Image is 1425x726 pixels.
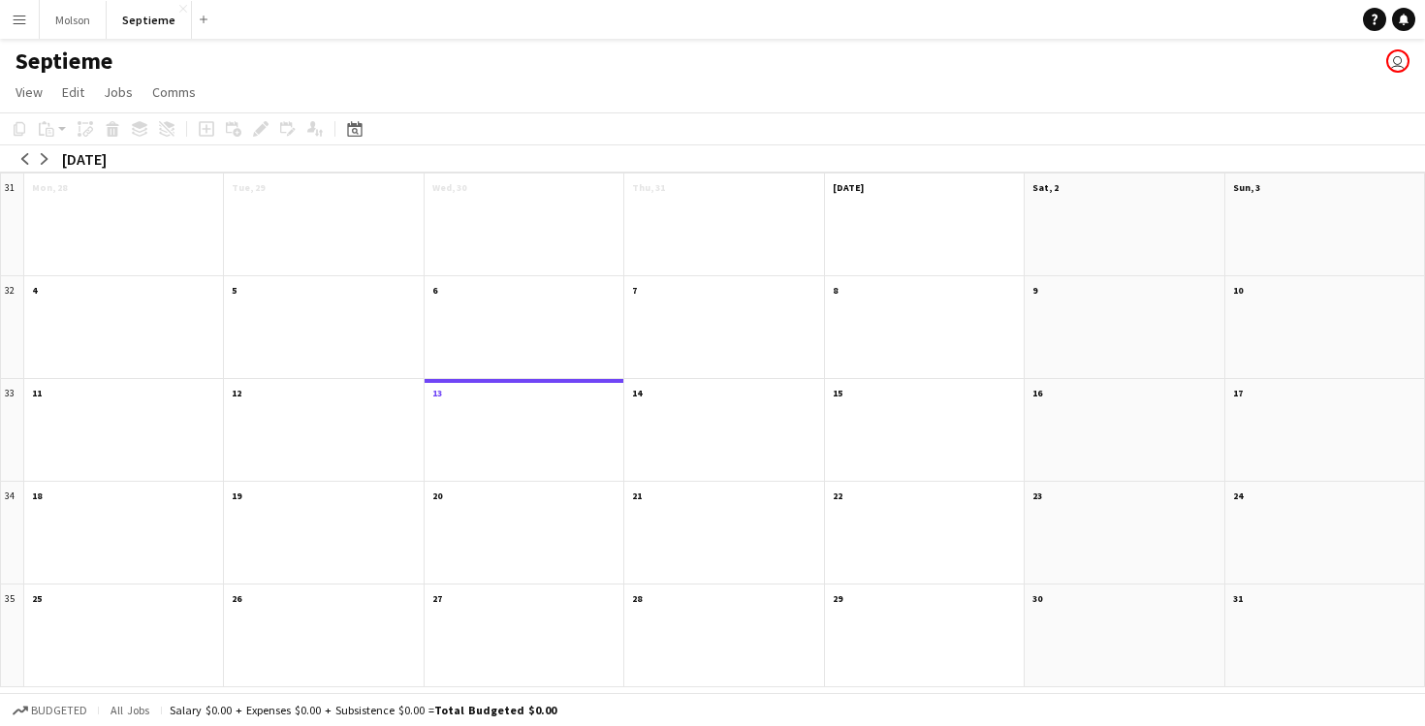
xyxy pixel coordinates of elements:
[1233,181,1260,194] span: Sun, 3
[232,284,237,297] span: 5
[152,83,196,101] span: Comms
[232,592,241,605] span: 26
[16,47,112,76] h1: Septieme
[62,83,84,101] span: Edit
[833,284,838,297] span: 8
[432,592,442,605] span: 27
[107,703,153,717] span: All jobs
[434,703,556,717] span: Total Budgeted $0.00
[96,79,141,105] a: Jobs
[1,584,24,687] div: 35
[632,284,637,297] span: 7
[54,79,92,105] a: Edit
[1032,592,1042,605] span: 30
[1032,181,1059,194] span: Sat, 2
[40,1,107,39] button: Molson
[1,174,24,276] div: 31
[104,83,133,101] span: Jobs
[232,181,265,194] span: Tue, 29
[16,83,43,101] span: View
[1233,592,1243,605] span: 31
[432,181,466,194] span: Wed, 30
[232,489,241,502] span: 19
[32,489,42,502] span: 18
[432,489,442,502] span: 20
[1386,49,1409,73] app-user-avatar: Laurence Pare
[833,489,842,502] span: 22
[1032,284,1037,297] span: 9
[1032,489,1042,502] span: 23
[833,592,842,605] span: 29
[632,489,642,502] span: 21
[1,276,24,379] div: 32
[1,379,24,482] div: 33
[8,79,50,105] a: View
[1032,387,1042,399] span: 16
[1233,387,1243,399] span: 17
[170,703,556,717] div: Salary $0.00 + Expenses $0.00 + Subsistence $0.00 =
[632,592,642,605] span: 28
[1233,489,1243,502] span: 24
[144,79,204,105] a: Comms
[31,704,87,717] span: Budgeted
[32,387,42,399] span: 11
[32,181,67,194] span: Mon, 28
[1,482,24,584] div: 34
[432,284,437,297] span: 6
[632,387,642,399] span: 14
[232,387,241,399] span: 12
[62,149,107,169] div: [DATE]
[833,387,842,399] span: 15
[10,700,90,721] button: Budgeted
[32,592,42,605] span: 25
[1233,284,1243,297] span: 10
[833,181,864,194] span: [DATE]
[107,1,192,39] button: Septieme
[632,181,665,194] span: Thu, 31
[432,387,442,399] span: 13
[32,284,37,297] span: 4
